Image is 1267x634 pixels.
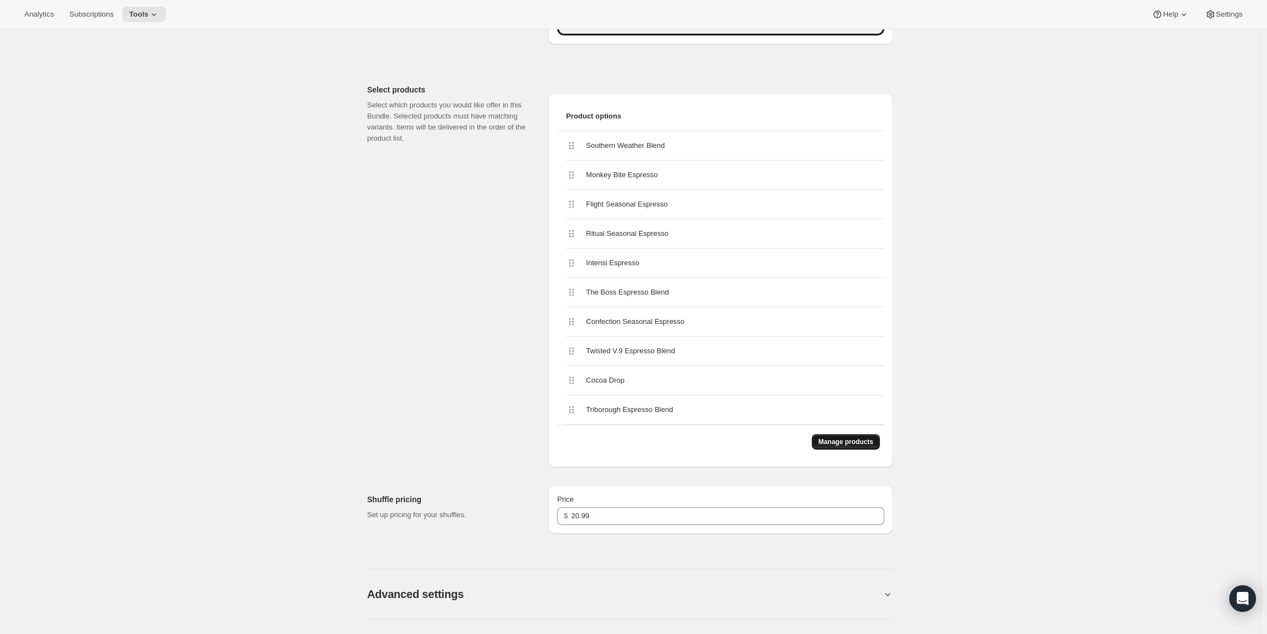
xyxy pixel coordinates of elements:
span: Settings [1216,10,1243,19]
span: Price [557,495,574,503]
span: Flight Seasonal Espresso [586,199,667,210]
span: Intensi Espresso [586,257,639,269]
span: Southern Weather Blend [586,140,665,151]
span: Help [1163,10,1178,19]
button: Manage products [812,434,880,450]
span: The Boss Espresso Blend [586,287,669,298]
span: Cocoa Drop [586,375,624,386]
span: Analytics [24,10,54,19]
span: Ritual Seasonal Espresso [586,228,668,239]
button: Help [1145,7,1196,22]
span: Twisted V.9 Espresso Blend [586,346,675,357]
p: Select which products you would like offer in this Bundle. Selected products must have matching v... [367,100,531,144]
h2: Shuffle pricing [367,494,531,505]
span: Manage products [818,437,873,446]
button: Settings [1198,7,1249,22]
span: Subscriptions [69,10,114,19]
button: Tools [122,7,166,22]
p: Set up pricing for your shuffles. [367,509,531,520]
button: Advanced settings [367,587,882,601]
h2: Select products [367,84,531,95]
button: Analytics [18,7,60,22]
span: Monkey Bite Espresso [586,169,657,181]
span: Triborough Espresso Blend [586,404,673,415]
div: Open Intercom Messenger [1229,585,1256,612]
span: Confection Seasonal Espresso [586,316,684,327]
span: Product options [566,111,875,122]
h2: Advanced settings [367,587,463,601]
input: 10.00 [571,507,868,525]
span: Tools [129,10,148,19]
button: Subscriptions [63,7,120,22]
span: $ [564,512,568,520]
